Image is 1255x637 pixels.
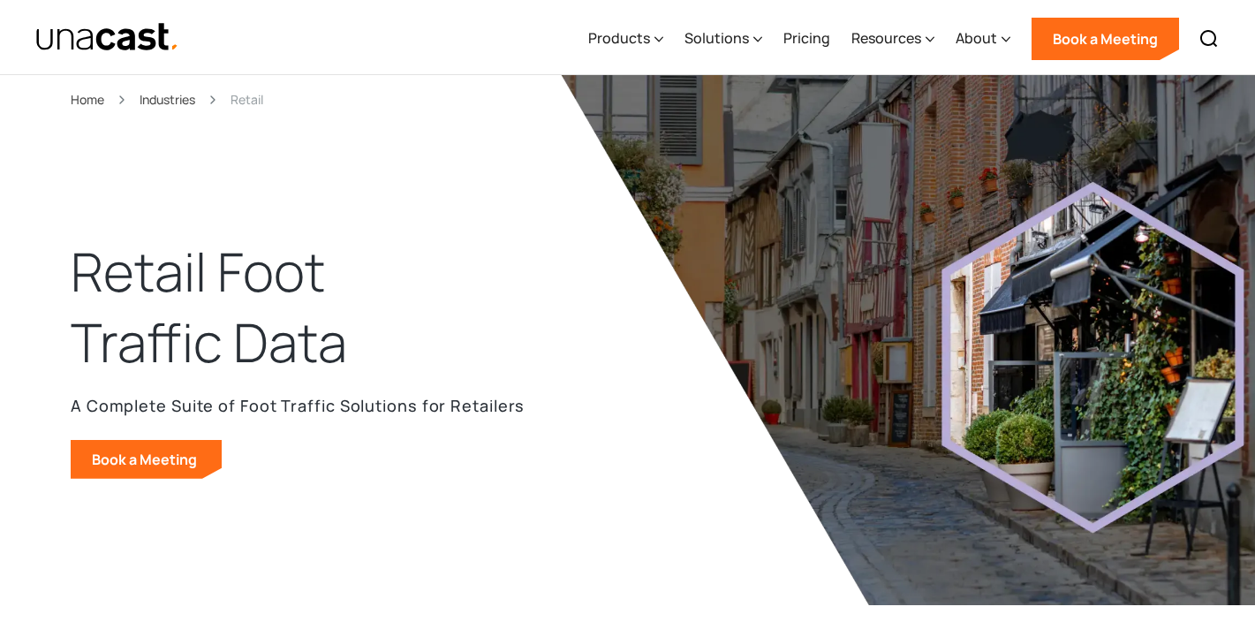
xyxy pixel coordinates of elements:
img: Unacast text logo [35,22,179,53]
p: A Complete Suite of Foot Traffic Solutions for Retailers [71,392,525,419]
div: About [956,27,997,49]
a: Pricing [783,3,830,75]
img: Search icon [1198,28,1220,49]
div: Resources [851,3,934,75]
div: Solutions [684,3,762,75]
a: Book a Meeting [71,440,222,479]
a: Home [71,89,104,110]
a: Book a Meeting [1032,18,1179,60]
div: Resources [851,27,921,49]
div: Retail [231,89,263,110]
div: Solutions [684,27,749,49]
div: Products [588,3,663,75]
h1: Retail Foot Traffic Data [71,237,380,378]
a: home [35,22,179,53]
div: About [956,3,1010,75]
div: Products [588,27,650,49]
a: Industries [140,89,195,110]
